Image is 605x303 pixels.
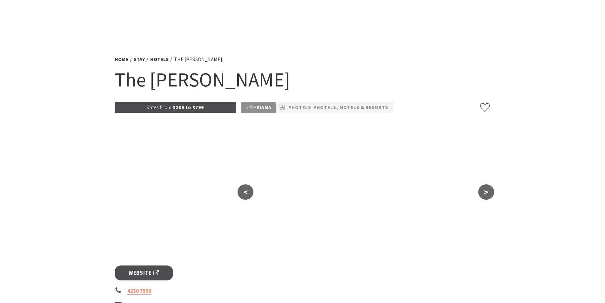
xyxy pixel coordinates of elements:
[127,287,151,295] a: 4230 7500
[115,265,173,280] a: Website
[436,12,450,20] span: Plan
[115,102,237,113] p: $289 to $799
[288,104,311,112] a: #Hotels
[238,184,253,200] button: <
[174,55,222,64] li: The [PERSON_NAME]
[241,102,276,113] p: Kiama
[147,104,173,110] span: Rates From:
[313,104,388,112] a: #Hotels, Motels & Resorts
[318,12,359,20] span: Destinations
[150,56,169,63] a: Hotels
[283,11,543,22] nav: Main Menu
[478,184,494,200] button: >
[134,56,145,63] a: Stay
[371,12,385,20] span: Stay
[506,12,536,20] span: Book now
[115,67,491,93] h1: The [PERSON_NAME]
[462,12,494,20] span: What’s On
[245,104,257,110] span: Area
[289,12,305,20] span: Home
[115,56,128,63] a: Home
[398,12,423,20] span: See & Do
[129,269,159,277] span: Website
[8,8,58,25] img: Kiama Logo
